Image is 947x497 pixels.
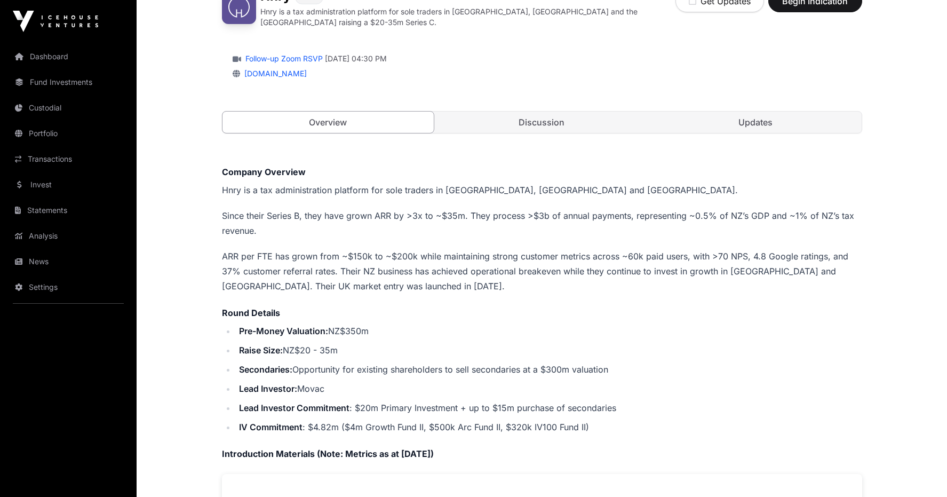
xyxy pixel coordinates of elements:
[222,448,434,459] strong: Introduction Materials (Note: Metrics as at [DATE])
[222,112,862,133] nav: Tabs
[239,383,297,394] strong: Lead Investor:
[222,249,862,294] p: ARR per FTE has grown from ~$150k to ~$200k while maintaining strong customer metrics across ~60k...
[768,1,862,11] a: Begin Indication
[243,53,323,64] a: Follow-up Zoom RSVP
[650,112,862,133] a: Updates
[236,381,862,396] li: Movac
[222,167,306,177] strong: Company Overview
[222,208,862,238] p: Since their Series B, they have grown ARR by >3x to ~$35m. They process >$3b of annual payments, ...
[9,275,128,299] a: Settings
[9,250,128,273] a: News
[239,345,283,356] strong: Raise Size:
[236,343,862,358] li: NZ$20 - 35m
[240,69,307,78] a: [DOMAIN_NAME]
[236,400,862,415] li: : $20m Primary Investment + up to $15m purchase of secondaries
[239,422,303,432] strong: IV Commitment
[236,324,862,338] li: NZ$350m
[436,112,648,133] a: Discussion
[222,307,280,318] strong: Round Details
[236,362,862,377] li: Opportunity for existing shareholders to sell secondaries at a $300m valuation
[9,147,128,171] a: Transactions
[894,446,947,497] iframe: Chat Widget
[239,403,349,413] strong: Lead Investor Commitment
[236,420,862,435] li: : $4.82m ($4m Growth Fund II, $500k Arc Fund II, $320k IV100 Fund II)
[9,45,128,68] a: Dashboard
[9,70,128,94] a: Fund Investments
[13,11,98,32] img: Icehouse Ventures Logo
[9,224,128,248] a: Analysis
[239,326,328,336] strong: Pre-Money Valuation:
[325,53,387,64] span: [DATE] 04:30 PM
[222,183,862,198] p: Hnry is a tax administration platform for sole traders in [GEOGRAPHIC_DATA], [GEOGRAPHIC_DATA] an...
[9,96,128,120] a: Custodial
[239,364,292,375] strong: Secondaries:
[260,6,675,28] p: Hnry is a tax administration platform for sole traders in [GEOGRAPHIC_DATA], [GEOGRAPHIC_DATA] an...
[9,173,128,196] a: Invest
[222,111,435,133] a: Overview
[9,122,128,145] a: Portfolio
[9,199,128,222] a: Statements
